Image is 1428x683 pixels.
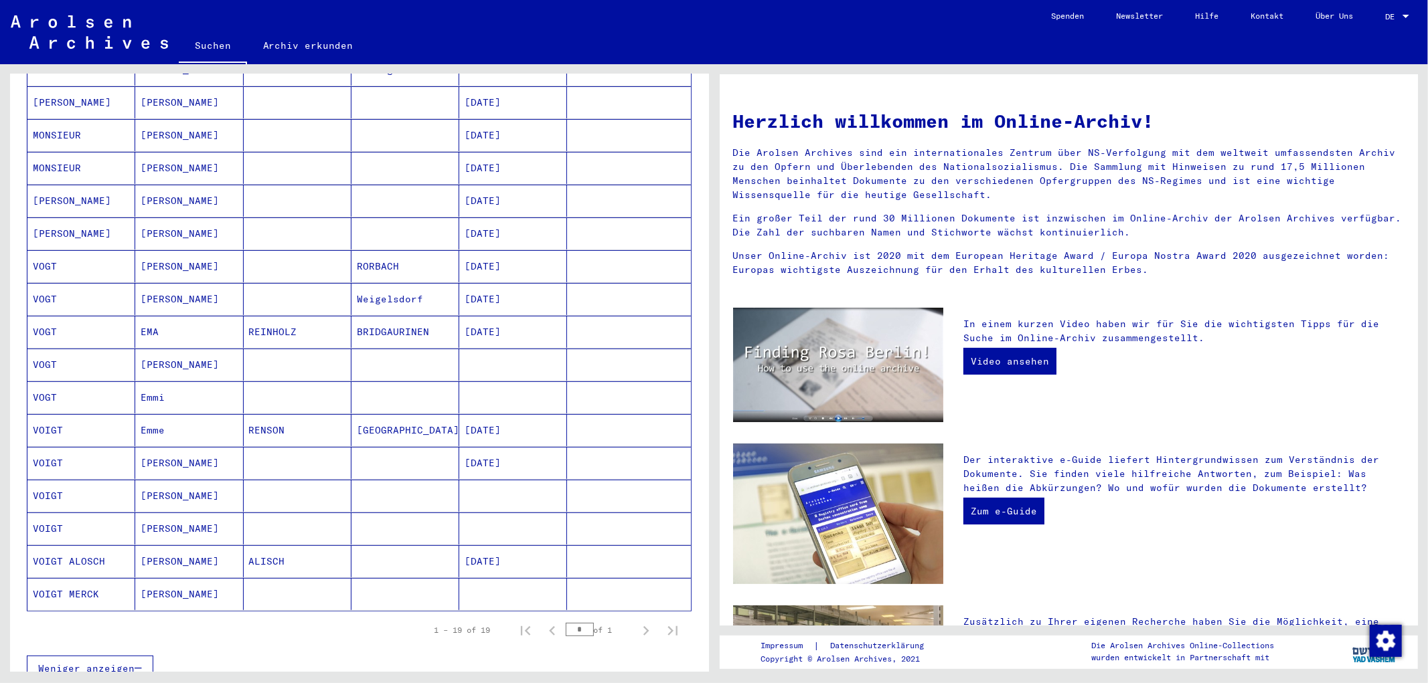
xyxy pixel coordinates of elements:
div: 1 – 19 of 19 [434,624,491,636]
div: | [761,639,940,653]
a: Datenschutzerklärung [819,639,940,653]
mat-cell: [DATE] [459,119,567,151]
mat-cell: [PERSON_NAME] [27,86,135,118]
mat-cell: BRIDGAURINEN [351,316,459,348]
h1: Herzlich willkommen im Online-Archiv! [733,107,1405,135]
mat-cell: [PERSON_NAME] [135,349,243,381]
mat-cell: [PERSON_NAME] [135,119,243,151]
p: Die Arolsen Archives sind ein internationales Zentrum über NS-Verfolgung mit dem weltweit umfasse... [733,146,1405,202]
mat-cell: RORBACH [351,250,459,282]
mat-cell: [DATE] [459,250,567,282]
div: Zustimmung ändern [1369,624,1401,656]
mat-cell: [DATE] [459,86,567,118]
button: Previous page [539,617,566,644]
mat-cell: VOGT [27,250,135,282]
img: yv_logo.png [1350,635,1400,668]
mat-cell: EMA [135,316,243,348]
img: eguide.jpg [733,444,943,584]
p: Unser Online-Archiv ist 2020 mit dem European Heritage Award / Europa Nostra Award 2020 ausgezeic... [733,249,1405,277]
mat-cell: MONSIEUR [27,152,135,184]
mat-cell: VOGT [27,349,135,381]
mat-cell: [PERSON_NAME] [135,283,243,315]
mat-cell: [PERSON_NAME] [135,480,243,512]
img: video.jpg [733,308,943,422]
p: Zusätzlich zu Ihrer eigenen Recherche haben Sie die Möglichkeit, eine Anfrage an die Arolsen Arch... [963,615,1405,671]
mat-cell: VOGT [27,381,135,413]
a: Impressum [761,639,813,653]
mat-cell: RENSON [244,414,351,446]
mat-cell: [GEOGRAPHIC_DATA] [351,414,459,446]
mat-cell: [PERSON_NAME] [135,447,243,479]
p: Die Arolsen Archives Online-Collections [1091,640,1274,652]
mat-cell: VOGT [27,283,135,315]
mat-cell: REINHOLZ [244,316,351,348]
mat-cell: [DATE] [459,447,567,479]
mat-cell: VOIGT [27,447,135,479]
mat-cell: [PERSON_NAME] [135,86,243,118]
mat-cell: VOIGT [27,480,135,512]
p: wurden entwickelt in Partnerschaft mit [1091,652,1274,664]
mat-cell: [PERSON_NAME] [135,217,243,250]
mat-cell: [PERSON_NAME] [27,217,135,250]
button: Next page [633,617,659,644]
mat-cell: [PERSON_NAME] [135,545,243,577]
mat-cell: [DATE] [459,545,567,577]
mat-cell: VOIGT [27,414,135,446]
button: First page [512,617,539,644]
mat-cell: MONSIEUR [27,119,135,151]
mat-cell: [PERSON_NAME] [135,185,243,217]
span: DE [1385,12,1400,21]
button: Last page [659,617,686,644]
a: Archiv erkunden [247,29,370,62]
mat-cell: [DATE] [459,283,567,315]
mat-cell: [DATE] [459,414,567,446]
span: Weniger anzeigen [38,662,135,674]
mat-cell: VOIGT [27,512,135,545]
mat-cell: [DATE] [459,152,567,184]
div: of 1 [566,623,633,636]
mat-cell: Weigelsdorf [351,283,459,315]
mat-cell: [PERSON_NAME] [135,512,243,545]
mat-cell: VOGT [27,316,135,348]
p: Ein großer Teil der rund 30 Millionen Dokumente ist inzwischen im Online-Archiv der Arolsen Archi... [733,211,1405,239]
a: Zum e-Guide [963,498,1044,524]
mat-cell: [PERSON_NAME] [135,152,243,184]
mat-cell: VOIGT ALOSCH [27,545,135,577]
mat-cell: ALISCH [244,545,351,577]
img: Arolsen_neg.svg [11,15,168,49]
mat-cell: Emmi [135,381,243,413]
mat-cell: Emme [135,414,243,446]
mat-cell: [DATE] [459,316,567,348]
mat-cell: [PERSON_NAME] [27,185,135,217]
mat-cell: [DATE] [459,217,567,250]
p: In einem kurzen Video haben wir für Sie die wichtigsten Tipps für die Suche im Online-Archiv zusa... [963,317,1405,345]
a: Video ansehen [963,348,1056,375]
mat-cell: [PERSON_NAME] [135,250,243,282]
mat-cell: VOIGT MERCK [27,578,135,610]
p: Copyright © Arolsen Archives, 2021 [761,653,940,665]
a: Suchen [179,29,247,64]
img: Zustimmung ändern [1370,625,1402,657]
mat-cell: [PERSON_NAME] [135,578,243,610]
button: Weniger anzeigen [27,656,153,681]
mat-cell: [DATE] [459,185,567,217]
p: Der interaktive e-Guide liefert Hintergrundwissen zum Verständnis der Dokumente. Sie finden viele... [963,453,1405,495]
